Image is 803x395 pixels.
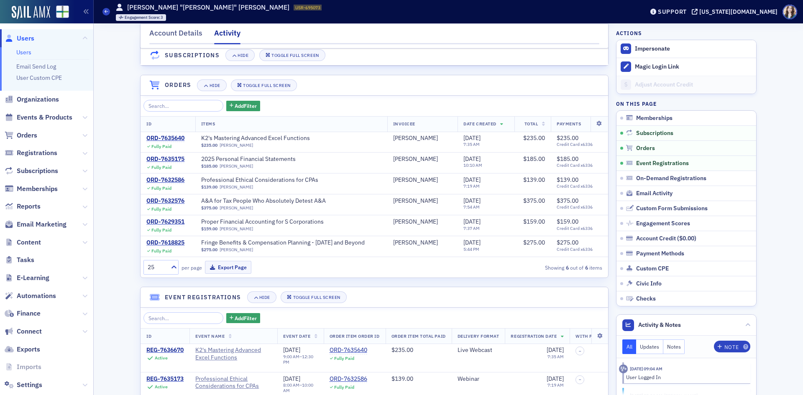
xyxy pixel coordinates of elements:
a: ORD-7632576 [146,197,184,205]
span: Total [524,121,538,127]
div: REG-7635173 [146,375,184,383]
span: Credit Card x6336 [557,183,602,189]
span: Credit Card x6336 [557,163,602,168]
span: [DATE] [463,176,481,183]
div: ORD-7629351 [146,218,184,226]
h4: Orders [165,81,191,89]
span: On-Demand Registrations [636,175,706,182]
a: REG-7636670 [146,347,184,354]
span: Orders [636,145,655,152]
div: Fully Paid [334,385,354,390]
a: K2's Mastering Advanced Excel Functions [195,347,271,361]
div: ORD-7635640 [146,135,184,142]
a: Tasks [5,255,34,265]
span: Subscriptions [636,130,673,137]
span: – [579,377,581,382]
span: Events & Products [17,113,72,122]
span: Add Filter [235,102,257,110]
a: Users [5,34,34,43]
a: ORD-7632586 [146,176,184,184]
a: 2025 Personal Financial Statements [201,155,307,163]
a: [PERSON_NAME] [393,135,438,142]
a: [PERSON_NAME] [393,197,438,205]
a: SailAMX [12,6,50,19]
button: Updates [636,339,663,354]
span: Custom CPE [636,265,669,273]
span: Order Item Order ID [330,333,380,339]
a: ORD-7635640 [330,347,367,354]
div: Account Details [149,28,202,43]
span: Reports [17,202,41,211]
span: Custom Form Submissions [636,205,708,212]
a: Memberships [5,184,58,194]
div: Toggle Full Screen [243,83,290,88]
div: [PERSON_NAME] [393,155,438,163]
span: Credit Card x6336 [557,142,602,147]
a: Subscriptions [5,166,58,176]
span: $275.00 [201,247,217,252]
a: ORD-7632586 [330,375,367,383]
span: Civic Info [636,280,662,288]
span: $139.00 [557,176,578,183]
span: ID [146,121,151,127]
span: Organizations [17,95,59,104]
span: $139.00 [391,375,413,382]
a: [PERSON_NAME] [393,239,438,247]
span: Fringe Benefits & Compensation Planning - Today and Beyond [201,239,365,247]
span: [DATE] [463,239,481,246]
button: AddFilter [226,313,261,324]
span: $235.00 [391,346,413,354]
div: ORD-7635175 [146,155,184,163]
div: Fully Paid [151,227,171,233]
span: Checks [636,295,656,303]
span: [DATE] [283,346,300,354]
div: – [283,354,317,365]
a: Orders [5,131,37,140]
span: E-Learning [17,273,49,283]
span: Registration Date [511,333,557,339]
strong: 6 [564,264,570,271]
span: Content [17,238,41,247]
span: Engagement Scores [636,220,690,227]
time: 7:19 AM [463,183,480,189]
span: Jay Johnson [393,135,452,142]
a: Email Send Log [16,63,56,70]
span: Credit Card x6336 [557,226,602,231]
span: Payments [557,121,581,127]
a: A&A for Tax People Who Absolutely Detest A&A [201,197,326,205]
a: Adjust Account Credit [616,76,756,94]
span: [DATE] [547,375,564,382]
span: $159.00 [523,218,545,225]
time: 10:00 AM [283,382,313,393]
a: [PERSON_NAME] [393,218,438,226]
span: With Printed E-Materials [575,333,641,339]
h1: [PERSON_NAME] "[PERSON_NAME]" [PERSON_NAME] [127,3,289,12]
span: – [579,349,581,354]
a: Organizations [5,95,59,104]
button: Toggle Full Screen [259,49,325,61]
span: [DATE] [463,218,481,225]
div: Fully Paid [334,356,354,361]
a: Fringe Benefits & Compensation Planning - [DATE] and Beyond [201,239,365,247]
time: 10:10 AM [463,162,482,168]
span: [DATE] [463,155,481,163]
button: Export Page [205,261,251,274]
h4: Actions [616,29,642,37]
button: Note [714,341,750,352]
a: Imports [5,362,41,372]
span: Event Name [195,333,225,339]
span: ID [146,333,151,339]
a: [PERSON_NAME] [220,247,253,252]
div: ORD-7618825 [146,239,184,247]
button: Toggle Full Screen [231,79,297,91]
span: $375.00 [523,197,545,204]
button: [US_STATE][DOMAIN_NAME] [692,9,780,15]
a: [PERSON_NAME] [220,163,253,169]
span: Delivery Format [458,333,499,339]
span: Add Filter [235,314,257,322]
span: Credit Card x6336 [557,247,602,252]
